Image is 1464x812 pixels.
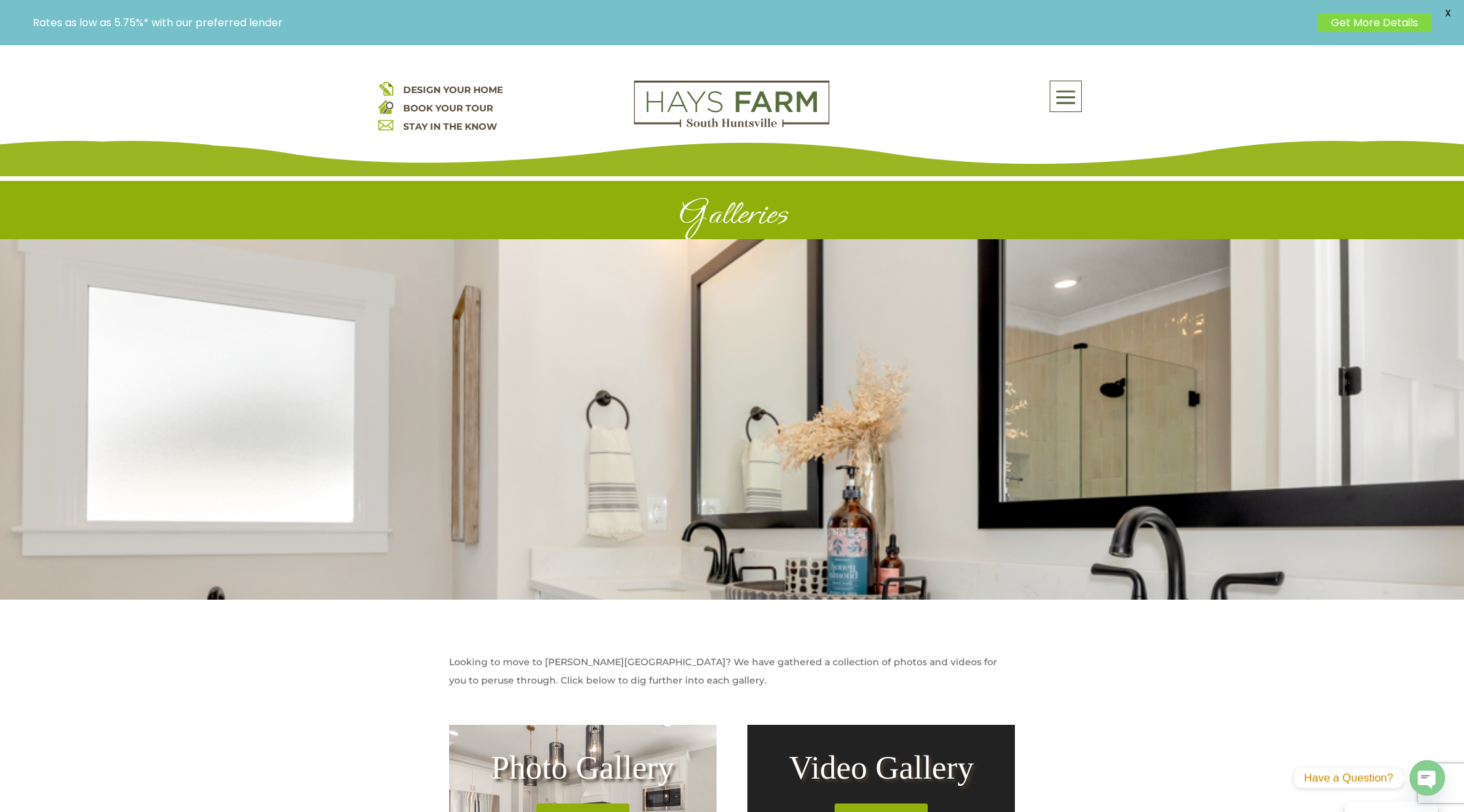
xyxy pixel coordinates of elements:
h2: Video Gallery [774,751,989,790]
h1: Galleries [378,194,1086,239]
a: DESIGN YOUR HOME [403,84,503,96]
a: Get More Details [1318,13,1431,32]
h2: Photo Gallery [475,751,690,790]
img: Logo [634,81,829,128]
span: X [1438,3,1457,23]
p: Rates as low as 5.75%* with our preferred lender [33,16,1311,29]
p: Looking to move to [PERSON_NAME][GEOGRAPHIC_DATA]? We have gathered a collection of photos and vi... [449,653,1016,689]
a: BOOK YOUR TOUR [403,102,493,114]
a: STAY IN THE KNOW [403,121,497,132]
img: design your home [378,81,393,96]
img: book your home tour [378,99,393,114]
a: hays farm homes huntsville development [634,119,829,130]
